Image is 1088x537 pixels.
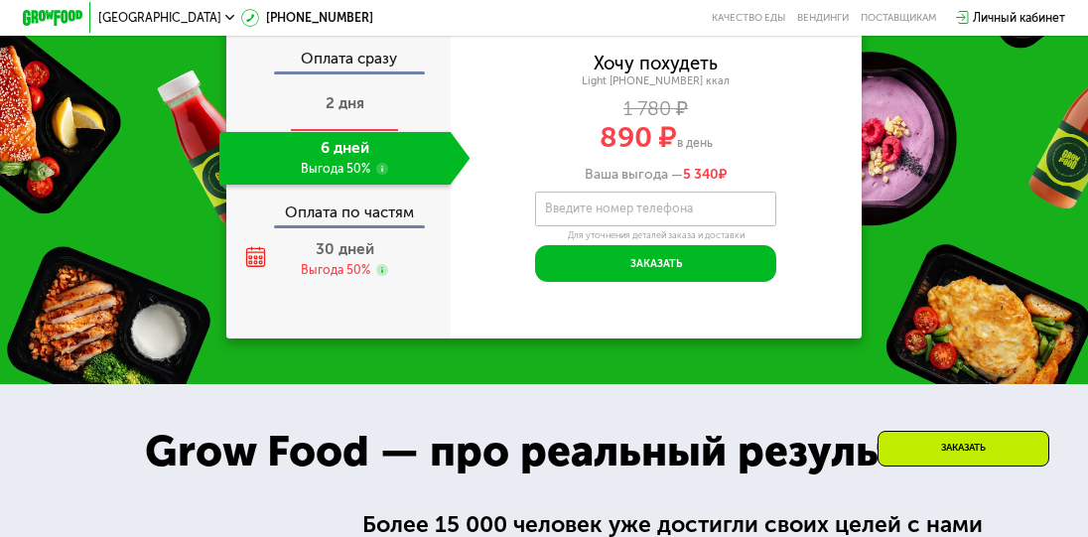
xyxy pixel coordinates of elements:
[451,100,862,117] div: 1 780 ₽
[451,74,862,88] div: Light [PHONE_NUMBER] ккал
[712,12,785,24] a: Качество еды
[301,262,370,279] div: Выгода 50%
[228,191,451,225] div: Оплата по частям
[326,94,364,112] span: 2 дня
[600,120,677,155] span: 890 ₽
[677,136,713,150] span: в день
[545,204,693,212] label: Введите номер телефона
[683,167,727,184] span: ₽
[973,9,1065,27] div: Личный кабинет
[797,12,849,24] a: Вендинги
[98,12,221,24] span: [GEOGRAPHIC_DATA]
[535,229,777,241] div: Для уточнения деталей заказа и доставки
[594,56,718,72] div: Хочу похудеть
[316,240,374,258] span: 30 дней
[861,12,936,24] div: поставщикам
[683,166,719,183] span: 5 340
[241,9,372,27] a: [PHONE_NUMBER]
[535,245,777,282] button: Заказать
[115,419,972,483] div: Grow Food — про реальный результат
[228,52,451,71] div: Оплата сразу
[878,431,1049,467] div: Заказать
[451,167,862,184] div: Ваша выгода —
